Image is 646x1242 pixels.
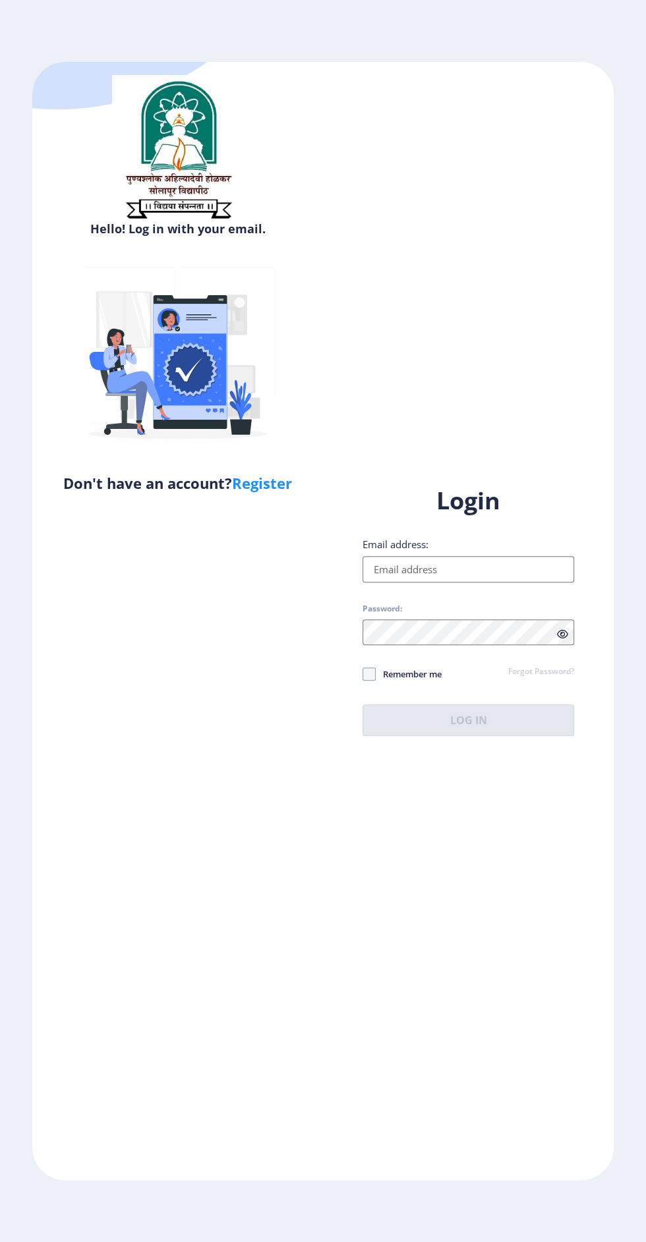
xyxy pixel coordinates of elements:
[508,666,574,678] a: Forgot Password?
[363,538,428,551] label: Email address:
[363,704,574,736] button: Log In
[232,473,292,493] a: Register
[42,472,313,494] h5: Don't have an account?
[363,485,574,517] h1: Login
[42,221,313,237] h6: Hello! Log in with your email.
[63,242,293,472] img: Verified-rafiki.svg
[363,604,402,614] label: Password:
[376,666,442,682] span: Remember me
[363,556,574,582] input: Email address
[112,75,244,224] img: sulogo.png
